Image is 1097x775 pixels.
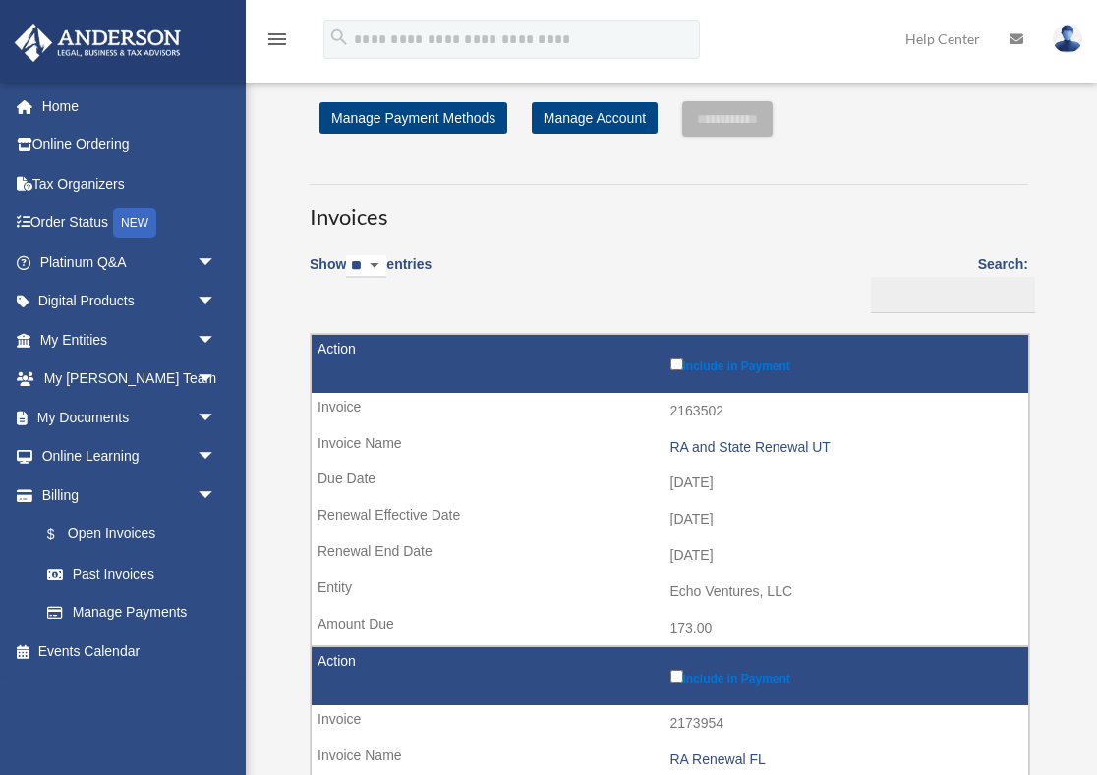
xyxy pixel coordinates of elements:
[197,243,236,283] span: arrow_drop_down
[14,437,246,476] a: Online Learningarrow_drop_down
[670,670,683,683] input: Include in Payment
[532,102,658,134] a: Manage Account
[312,501,1028,538] td: [DATE]
[670,666,1019,686] label: Include in Payment
[312,610,1028,647] td: 173.00
[14,86,246,126] a: Home
[670,751,1019,768] div: RA Renewal FL
[28,593,236,633] a: Manage Payments
[312,537,1028,575] td: [DATE]
[670,354,1019,373] label: Include in Payment
[28,554,236,593] a: Past Invoices
[197,360,236,400] span: arrow_drop_down
[197,282,236,322] span: arrow_drop_down
[670,358,683,370] input: Include in Payment
[312,465,1028,502] td: [DATE]
[14,203,246,244] a: Order StatusNEW
[58,523,68,547] span: $
[14,475,236,515] a: Billingarrow_drop_down
[670,439,1019,456] div: RA and State Renewal UT
[310,252,432,298] label: Show entries
[197,475,236,516] span: arrow_drop_down
[310,184,1028,233] h3: Invoices
[864,252,1028,313] label: Search:
[14,320,246,360] a: My Entitiesarrow_drop_down
[346,255,386,278] select: Showentries
[265,28,289,51] i: menu
[14,282,246,321] a: Digital Productsarrow_drop_down
[9,24,187,62] img: Anderson Advisors Platinum Portal
[14,164,246,203] a: Tax Organizers
[328,27,350,48] i: search
[871,277,1035,314] input: Search:
[14,632,246,671] a: Events Calendar
[197,398,236,438] span: arrow_drop_down
[14,126,246,165] a: Online Ordering
[113,208,156,238] div: NEW
[197,320,236,360] span: arrow_drop_down
[1053,25,1082,53] img: User Pic
[14,243,246,282] a: Platinum Q&Aarrow_drop_down
[28,515,226,555] a: $Open Invoices
[14,360,246,399] a: My [PERSON_NAME] Teamarrow_drop_down
[265,34,289,51] a: menu
[312,393,1028,430] td: 2163502
[197,437,236,477] span: arrow_drop_down
[319,102,507,134] a: Manage Payment Methods
[312,705,1028,743] td: 2173954
[14,398,246,437] a: My Documentsarrow_drop_down
[312,574,1028,611] td: Echo Ventures, LLC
